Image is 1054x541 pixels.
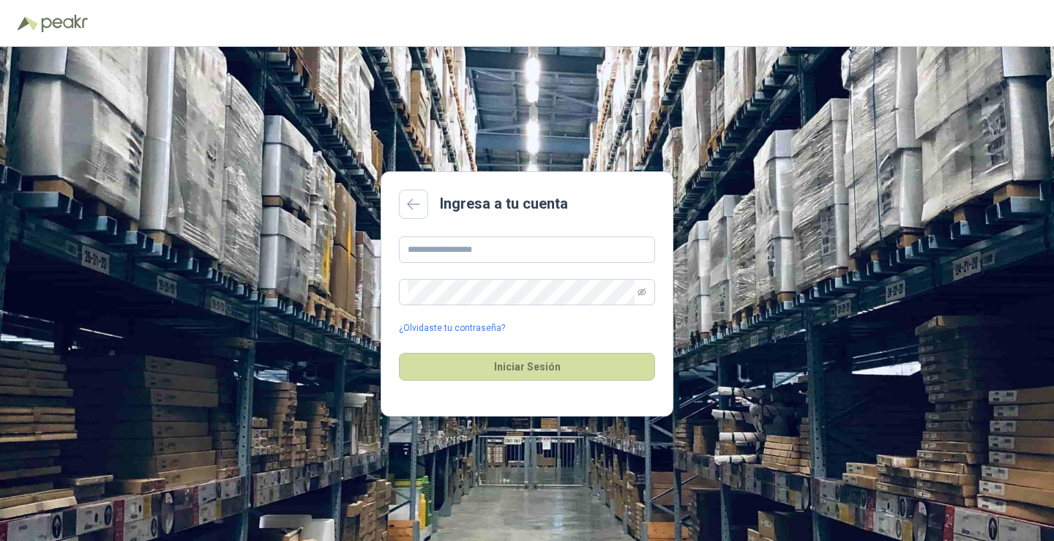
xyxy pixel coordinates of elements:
span: eye-invisible [638,288,646,296]
a: ¿Olvidaste tu contraseña? [399,321,505,335]
img: Logo [18,16,38,31]
button: Iniciar Sesión [399,353,655,381]
h2: Ingresa a tu cuenta [440,193,568,215]
img: Peakr [41,15,88,32]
